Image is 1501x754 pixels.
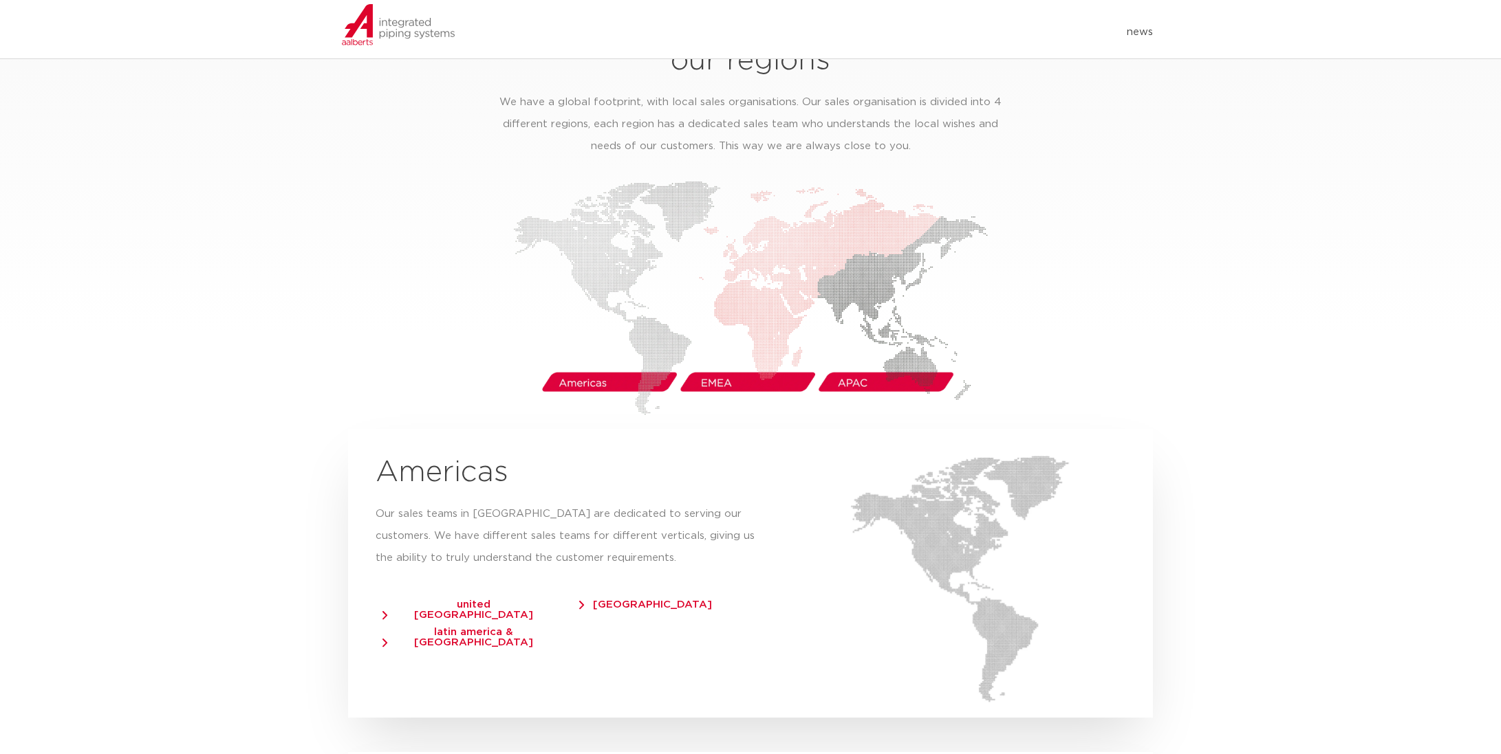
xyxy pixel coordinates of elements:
span: united [GEOGRAPHIC_DATA] [382,599,552,620]
nav: Menu [528,21,1153,43]
h2: our regions [348,45,1153,78]
span: latin america & [GEOGRAPHIC_DATA] [382,627,552,647]
p: Our sales teams in [GEOGRAPHIC_DATA] are dedicated to serving our customers. We have different sa... [376,503,769,569]
p: We have a global footprint, with local sales organisations. Our sales organisation is divided int... [489,91,1013,157]
a: [GEOGRAPHIC_DATA] [579,592,733,610]
h2: Americas [376,456,769,489]
a: news [1127,21,1153,43]
a: latin america & [GEOGRAPHIC_DATA] [382,620,572,647]
a: united [GEOGRAPHIC_DATA] [382,592,572,620]
span: [GEOGRAPHIC_DATA] [579,599,712,610]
